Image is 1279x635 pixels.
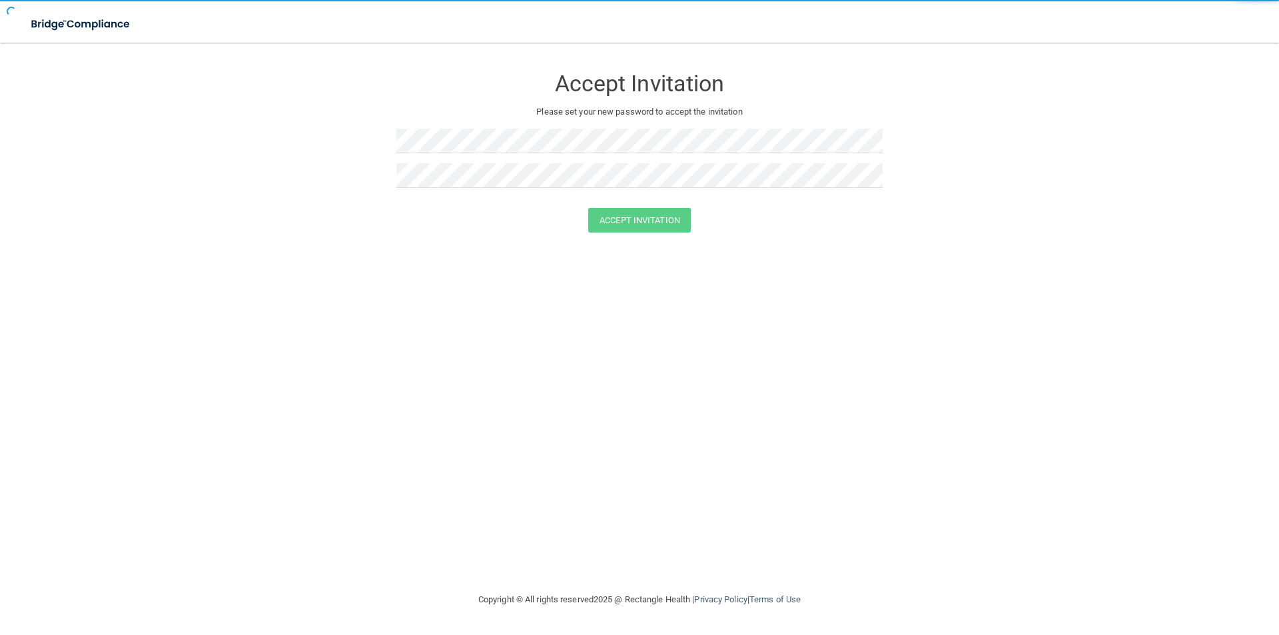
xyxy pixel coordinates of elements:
div: Copyright © All rights reserved 2025 @ Rectangle Health | | [396,578,883,621]
a: Terms of Use [749,594,801,604]
p: Please set your new password to accept the invitation [406,104,873,120]
button: Accept Invitation [588,208,691,233]
a: Privacy Policy [694,594,747,604]
h3: Accept Invitation [396,71,883,96]
img: bridge_compliance_login_screen.278c3ca4.svg [20,11,143,38]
